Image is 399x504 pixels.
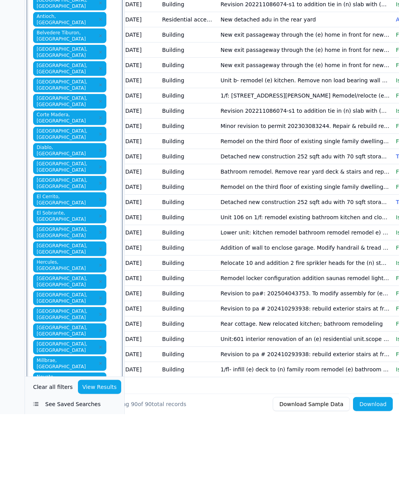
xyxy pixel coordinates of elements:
[186,34,233,48] button: Save Search
[217,406,393,421] td: Rear cottage. New relocated kitchen; bathroom remodeling
[120,269,159,284] td: [DATE]
[120,178,159,193] td: [DATE]
[33,200,106,215] span: Corte Madera, [GEOGRAPHIC_DATA]
[120,102,159,117] td: [DATE]
[120,360,159,376] td: [DATE]
[217,330,393,345] td: Addition of wall to enclose garage. Modify handrail & tread at existing stair addition of floor d...
[120,193,159,208] td: [DATE]
[33,446,106,461] span: Millbrae, [GEOGRAPHIC_DATA]
[159,102,217,117] td: Residential accessory dwelling units (adu)
[120,345,159,360] td: [DATE]
[120,330,159,345] td: [DATE]
[33,217,106,231] span: [GEOGRAPHIC_DATA], [GEOGRAPHIC_DATA]
[120,132,159,147] td: [DATE]
[120,437,159,452] td: [DATE]
[221,71,390,78] div: Description
[217,345,393,360] td: Relocate 10 and addition 2 fire sprikler heads for the (n) store layout. Seismic upgrade for (e) ...
[159,437,217,452] td: Building
[159,315,217,330] td: Building
[120,406,159,421] td: [DATE]
[273,28,315,37] div: 78
[159,163,217,178] td: Building
[159,406,217,421] td: Building
[106,490,186,498] div: Showing of total records
[159,178,217,193] td: Building
[120,239,159,254] td: [DATE]
[33,85,106,100] span: [GEOGRAPHIC_DATA], [GEOGRAPHIC_DATA]
[33,135,106,149] span: [GEOGRAPHIC_DATA], [GEOGRAPHIC_DATA]
[33,429,106,444] span: [GEOGRAPHIC_DATA], [GEOGRAPHIC_DATA]
[33,348,106,362] span: Hercules, [GEOGRAPHIC_DATA]
[120,284,159,300] td: [DATE]
[217,102,393,117] td: New detached adu in the rear yard
[33,167,106,182] span: [GEOGRAPHIC_DATA], [GEOGRAPHIC_DATA]
[33,118,106,133] span: Belvedere Tiburon, [GEOGRAPHIC_DATA]
[120,391,159,406] td: [DATE]
[217,452,393,467] td: 1/fl- infill (e) deck to (n) family room remodel (e) bathroom (n) kitchenette. Replace in kind (e...
[159,224,217,239] td: Building
[159,239,217,254] td: Building
[217,391,393,406] td: Revision to pa # 202410293938: rebuild exterior stairs at front w relocated [GEOGRAPHIC_DATA]. Ex...
[217,224,393,239] td: Remodel on the third floor of existing single family dwelling (three stories and attic). Includin...
[33,233,106,248] span: Diablo, [GEOGRAPHIC_DATA]
[217,269,393,284] td: Remodel on the third floor of existing single family dwelling (three stories and attic). Includin...
[159,193,217,208] td: Building
[217,284,393,300] td: Detached new construction 252 sqft adu with 70 sqft storage with 90 sqft loft and 92 sqft deck in...
[217,87,393,102] td: Revision 202211086074-s1 to addition tie in (n) slab with (e) footing. Revise 1st floor framing t...
[159,117,217,132] td: Building
[33,462,106,477] span: Novato, [GEOGRAPHIC_DATA]
[217,208,393,224] td: Minor revision to permit 202303083244. Repair & rebuild rear wall. Addition bench & screen to cov...
[28,487,121,501] button: See Saved Searches
[217,147,393,163] td: New exit passageway through the (e) home in front for new rear yard adu. May share the same drawi...
[162,71,214,78] div: Permit Label
[123,71,156,78] div: Date
[217,132,393,147] td: New exit passageway through the (e) home in front for new rear yard adu. May share the same drawi...
[233,44,315,53] div: $ 81,199
[233,44,289,52] span: Median Job Value:
[33,53,106,67] span: [GEOGRAPHIC_DATA], [GEOGRAPHIC_DATA]
[159,87,217,102] td: Building
[159,300,217,315] td: Building
[353,487,393,501] button: Download
[120,452,159,467] td: [DATE]
[120,224,159,239] td: [DATE]
[33,249,106,264] span: [GEOGRAPHIC_DATA], [GEOGRAPHIC_DATA]
[31,470,75,484] button: Clear all filters
[233,29,259,36] span: Permits:
[350,6,393,19] button: Sign Out
[159,284,217,300] td: Building
[217,376,393,391] td: Revision to pa#: 202504043753. To modify assembly for (e) security wall in room 1124 and to addit...
[120,163,159,178] td: [DATE]
[217,254,393,269] td: Bathroom remodel. Remove rear yard deck & stairs and replace with new landing w stairs. New hallw...
[33,364,106,379] span: [GEOGRAPHIC_DATA], [GEOGRAPHIC_DATA]
[273,29,307,36] span: Properties:
[78,470,122,484] button: View Results
[217,300,393,315] td: Unit 106 on 1/f: remodel existing bathroom kitchen and closets.c
[145,491,152,497] span: 90
[33,266,106,280] span: [GEOGRAPHIC_DATA], [GEOGRAPHIC_DATA]
[159,132,217,147] td: Building
[217,239,393,254] td: Detached new construction 252 sqft adu with 70 sqft storage with 90 sqft loft and 92 sqft deck in...
[159,269,217,284] td: Building
[159,376,217,391] td: Building
[120,147,159,163] td: [DATE]
[217,163,393,178] td: Unit b- remodel (e) kitchen. Remove non load bearing wall and post. Reinforce (e) wood beam with ...
[33,69,106,84] span: Alamo, [GEOGRAPHIC_DATA]
[131,491,138,497] span: 90
[159,421,217,437] td: Building
[33,102,106,117] span: Antioch, [GEOGRAPHIC_DATA]
[159,345,217,360] td: Building
[312,6,344,19] button: Help
[233,28,267,37] div: 90
[159,360,217,376] td: Building
[33,298,106,313] span: El Sobrante, [GEOGRAPHIC_DATA]
[159,391,217,406] td: Building
[159,254,217,269] td: Building
[120,208,159,224] td: [DATE]
[120,254,159,269] td: [DATE]
[33,282,106,297] span: El Cerrito, [GEOGRAPHIC_DATA]
[217,315,393,330] td: Lower unit: kitchen remodel bathroom remodel remodel e) powder room into a laundry closet remodel...
[321,29,359,36] span: Contractors:
[33,331,106,346] span: [GEOGRAPHIC_DATA], [GEOGRAPHIC_DATA]
[120,376,159,391] td: [DATE]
